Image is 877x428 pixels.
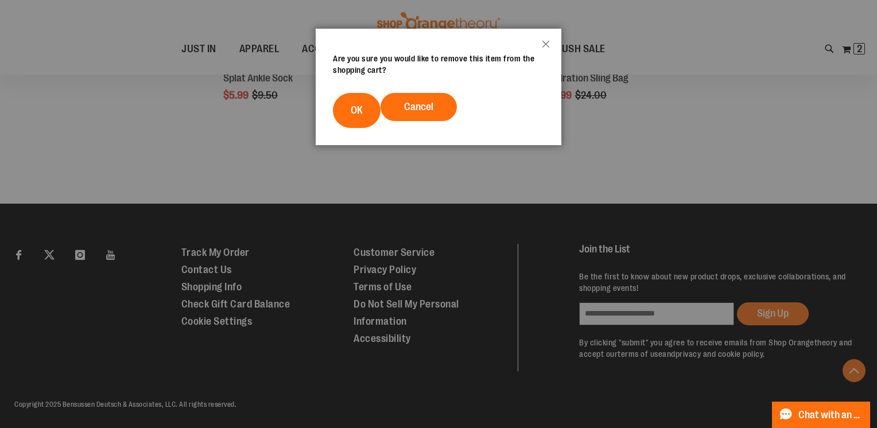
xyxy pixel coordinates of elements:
span: Chat with an Expert [798,410,863,421]
span: Cancel [404,101,433,112]
button: Chat with an Expert [772,402,871,428]
button: OK [333,93,381,128]
div: Are you sure you would like to remove this item from the shopping cart? [333,53,544,76]
button: Cancel [381,93,457,121]
span: OK [351,104,363,116]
